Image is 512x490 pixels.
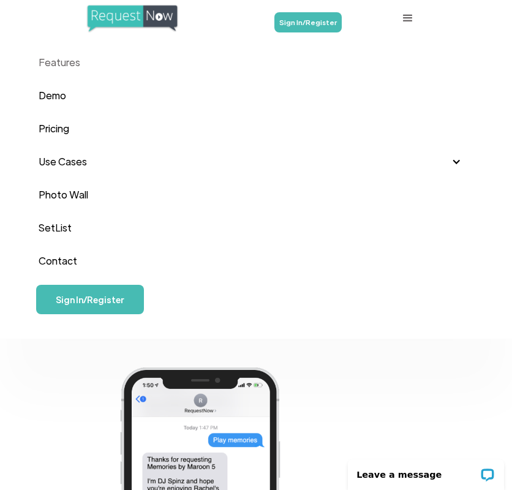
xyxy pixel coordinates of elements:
div: Use Cases [39,153,87,171]
div: Use Cases [39,145,474,178]
a: Sign In/Register [36,285,144,314]
a: SetList [39,211,474,244]
iframe: LiveChat chat widget [340,451,512,490]
a: Demo [39,79,474,112]
a: home [86,4,196,33]
a: Pricing [39,112,474,145]
a: Features [39,46,474,79]
a: Photo Wall [39,178,474,211]
a: Contact [39,244,474,277]
a: Sign In/Register [274,12,342,32]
